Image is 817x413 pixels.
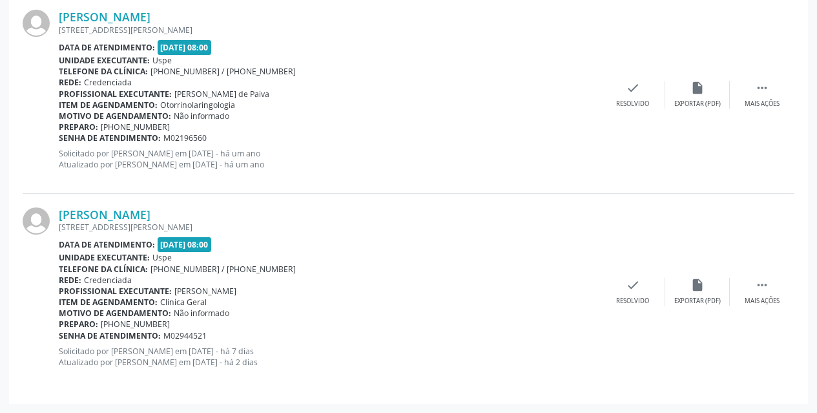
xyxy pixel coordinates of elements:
b: Rede: [59,77,81,88]
b: Motivo de agendamento: [59,111,171,122]
span: [PHONE_NUMBER] / [PHONE_NUMBER] [150,66,296,77]
i: check [626,278,640,292]
b: Item de agendamento: [59,297,158,308]
img: img [23,10,50,37]
b: Telefone da clínica: [59,264,148,275]
i:  [755,278,769,292]
div: Exportar (PDF) [674,100,721,109]
span: M02196560 [163,132,207,143]
b: Rede: [59,275,81,286]
b: Item de agendamento: [59,100,158,111]
span: [PHONE_NUMBER] [101,319,170,330]
div: [STREET_ADDRESS][PERSON_NAME] [59,25,601,36]
div: Mais ações [745,100,780,109]
b: Preparo: [59,319,98,330]
span: [PHONE_NUMBER] [101,122,170,132]
div: Resolvido [616,100,649,109]
span: [PERSON_NAME] de Paiva [174,89,269,100]
i:  [755,81,769,95]
b: Senha de atendimento: [59,132,161,143]
span: Credenciada [84,77,132,88]
span: [PHONE_NUMBER] / [PHONE_NUMBER] [150,264,296,275]
b: Unidade executante: [59,55,150,66]
span: [DATE] 08:00 [158,40,212,55]
b: Data de atendimento: [59,239,155,250]
b: Profissional executante: [59,89,172,100]
span: Não informado [174,111,229,122]
div: Mais ações [745,297,780,306]
b: Unidade executante: [59,252,150,263]
b: Data de atendimento: [59,42,155,53]
span: Otorrinolaringologia [160,100,235,111]
div: [STREET_ADDRESS][PERSON_NAME] [59,222,601,233]
b: Telefone da clínica: [59,66,148,77]
p: Solicitado por [PERSON_NAME] em [DATE] - há um ano Atualizado por [PERSON_NAME] em [DATE] - há um... [59,148,601,170]
span: Credenciada [84,275,132,286]
b: Preparo: [59,122,98,132]
span: Uspe [152,55,172,66]
a: [PERSON_NAME] [59,10,150,24]
img: img [23,207,50,235]
p: Solicitado por [PERSON_NAME] em [DATE] - há 7 dias Atualizado por [PERSON_NAME] em [DATE] - há 2 ... [59,346,601,368]
i: insert_drive_file [690,81,705,95]
span: [DATE] 08:00 [158,237,212,252]
span: Uspe [152,252,172,263]
i: insert_drive_file [690,278,705,292]
span: [PERSON_NAME] [174,286,236,297]
a: [PERSON_NAME] [59,207,150,222]
b: Profissional executante: [59,286,172,297]
i: check [626,81,640,95]
span: Não informado [174,308,229,319]
div: Exportar (PDF) [674,297,721,306]
span: Clinica Geral [160,297,207,308]
b: Senha de atendimento: [59,330,161,341]
b: Motivo de agendamento: [59,308,171,319]
span: M02944521 [163,330,207,341]
div: Resolvido [616,297,649,306]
